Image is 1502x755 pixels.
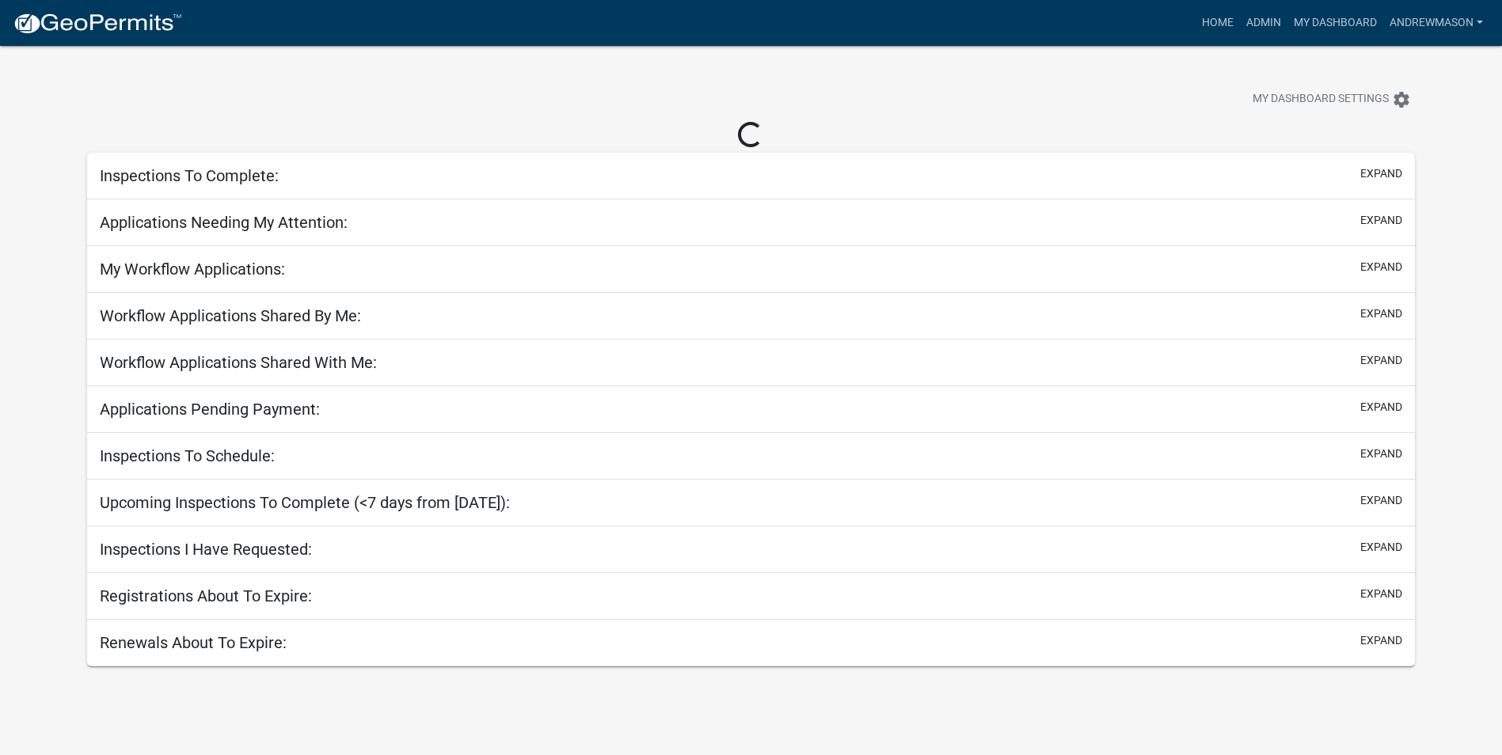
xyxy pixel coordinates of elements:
[1360,632,1402,649] button: expand
[1287,8,1383,38] a: My Dashboard
[100,493,510,512] h5: Upcoming Inspections To Complete (<7 days from [DATE]):
[100,353,377,372] h5: Workflow Applications Shared With Me:
[1360,399,1402,415] button: expand
[100,213,348,232] h5: Applications Needing My Attention:
[1392,90,1411,109] i: settings
[1360,446,1402,462] button: expand
[1360,492,1402,509] button: expand
[100,166,279,185] h5: Inspections To Complete:
[1360,539,1402,556] button: expand
[1360,212,1402,229] button: expand
[1360,259,1402,275] button: expand
[1360,305,1402,322] button: expand
[1240,84,1424,115] button: My Dashboard Settingssettings
[1360,352,1402,369] button: expand
[1360,586,1402,602] button: expand
[100,260,285,279] h5: My Workflow Applications:
[100,633,287,652] h5: Renewals About To Expire:
[1383,8,1489,38] a: AndrewMason
[100,306,361,325] h5: Workflow Applications Shared By Me:
[1360,165,1402,182] button: expand
[100,540,312,559] h5: Inspections I Have Requested:
[1253,90,1389,109] span: My Dashboard Settings
[100,400,320,419] h5: Applications Pending Payment:
[100,586,312,605] h5: Registrations About To Expire:
[1196,8,1240,38] a: Home
[100,446,275,465] h5: Inspections To Schedule:
[1240,8,1287,38] a: Admin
